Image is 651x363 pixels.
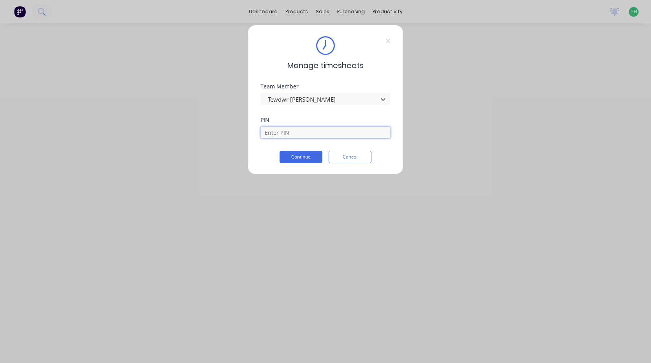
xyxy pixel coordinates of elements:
button: Continue [280,151,322,163]
span: Manage timesheets [287,60,364,71]
button: Cancel [329,151,371,163]
div: Team Member [260,84,391,89]
input: Enter PIN [260,127,391,138]
div: PIN [260,117,391,123]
